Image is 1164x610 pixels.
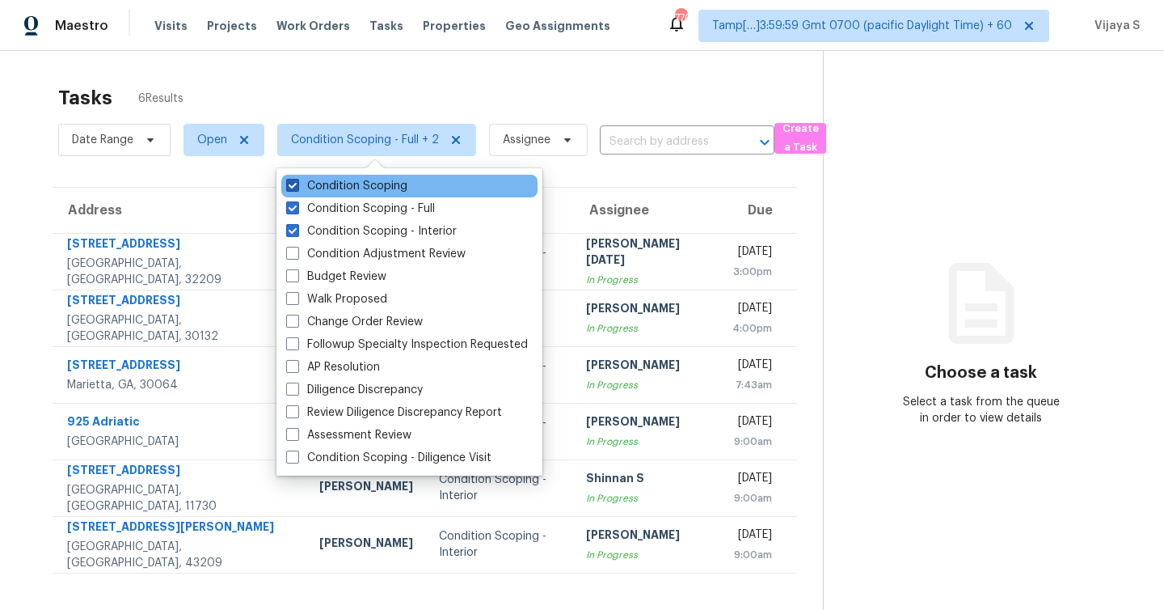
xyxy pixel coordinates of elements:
div: In Progress [586,272,707,288]
div: [PERSON_NAME] [319,478,413,498]
div: [DATE] [732,357,772,377]
div: In Progress [586,320,707,337]
label: Change Order Review [286,314,423,330]
label: AP Resolution [286,359,380,375]
div: 9:00am [732,547,772,563]
div: [GEOGRAPHIC_DATA], [GEOGRAPHIC_DATA], 11730 [67,482,293,515]
div: 9:00am [732,434,772,450]
div: 9:00am [732,490,772,506]
div: Shinnan S [586,470,707,490]
div: In Progress [586,434,707,450]
th: Due [719,188,797,233]
div: [GEOGRAPHIC_DATA] [67,434,293,450]
span: Tasks [369,20,403,32]
div: [DATE] [732,244,772,264]
div: [PERSON_NAME] [586,527,707,547]
div: [DATE] [732,413,772,434]
span: Open [197,132,227,148]
div: In Progress [586,547,707,563]
span: Maestro [55,18,108,34]
div: [PERSON_NAME] [586,357,707,377]
input: Search by address [600,129,729,155]
span: Tamp[…]3:59:59 Gmt 0700 (pacific Daylight Time) + 60 [712,18,1012,34]
div: [GEOGRAPHIC_DATA], [GEOGRAPHIC_DATA], 30132 [67,312,293,345]
span: Properties [423,18,486,34]
h3: Choose a task [925,365,1037,381]
label: Review Diligence Discrepancy Report [286,405,502,421]
h2: Tasks [58,90,112,106]
label: Budget Review [286,269,386,285]
div: 925 Adriatic [67,413,293,434]
th: Address [52,188,306,233]
div: [PERSON_NAME] [319,535,413,555]
div: Marietta, GA, 30064 [67,377,293,393]
label: Condition Scoping - Interior [286,223,457,239]
span: Work Orders [276,18,350,34]
div: [STREET_ADDRESS] [67,357,293,377]
div: [STREET_ADDRESS][PERSON_NAME] [67,519,293,539]
div: [DATE] [732,470,772,490]
div: [PERSON_NAME] [586,413,707,434]
label: Assessment Review [286,427,411,443]
span: Date Range [72,132,133,148]
div: In Progress [586,490,707,506]
label: Condition Scoping - Full [286,201,435,217]
label: Walk Proposed [286,291,387,307]
div: Condition Scoping - Interior [439,528,560,561]
span: Create a Task [782,120,818,157]
div: [DATE] [732,300,772,320]
span: Visits [154,18,188,34]
span: Condition Scoping - Full + 2 [291,132,439,148]
button: Open [753,131,776,154]
span: Vijaya S [1088,18,1140,34]
label: Condition Adjustment Review [286,246,466,262]
span: Assignee [503,132,550,148]
span: Projects [207,18,257,34]
span: Geo Assignments [505,18,610,34]
div: 3:00pm [732,264,772,280]
div: [GEOGRAPHIC_DATA], [GEOGRAPHIC_DATA], 32209 [67,256,293,288]
div: [PERSON_NAME] [586,300,707,320]
label: Diligence Discrepancy [286,382,423,398]
div: Condition Scoping - Interior [439,472,560,504]
div: [STREET_ADDRESS] [67,462,293,482]
label: Followup Specialty Inspection Requested [286,337,528,353]
div: [DATE] [732,527,772,547]
div: 770 [675,10,686,26]
button: Create a Task [774,123,826,154]
div: 7:43am [732,377,772,393]
div: [GEOGRAPHIC_DATA], [GEOGRAPHIC_DATA], 43209 [67,539,293,571]
th: Assignee [573,188,720,233]
label: Condition Scoping [286,178,407,194]
div: Select a task from the queue in order to view details [903,394,1060,426]
div: [STREET_ADDRESS] [67,235,293,256]
div: 4:00pm [732,320,772,337]
div: [STREET_ADDRESS] [67,292,293,312]
div: [PERSON_NAME][DATE] [586,235,707,272]
span: 6 Results [138,91,183,107]
label: Condition Scoping - Diligence Visit [286,450,491,466]
div: In Progress [586,377,707,393]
